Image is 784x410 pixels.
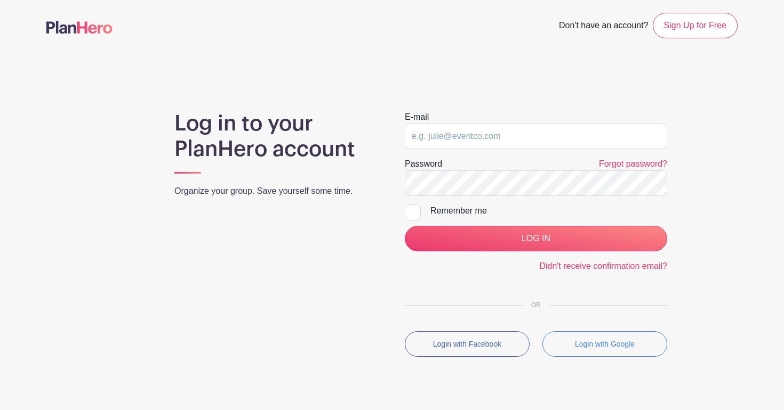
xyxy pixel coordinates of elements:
[523,301,549,309] span: OR
[405,158,442,170] label: Password
[405,124,667,149] input: e.g. julie@eventco.com
[575,340,635,348] small: Login with Google
[405,226,667,251] input: LOG IN
[174,111,379,162] h1: Log in to your PlanHero account
[405,111,429,124] label: E-mail
[653,13,738,38] a: Sign Up for Free
[46,21,113,34] img: logo-507f7623f17ff9eddc593b1ce0a138ce2505c220e1c5a4e2b4648c50719b7d32.svg
[433,340,501,348] small: Login with Facebook
[405,331,530,357] button: Login with Facebook
[174,185,379,198] p: Organize your group. Save yourself some time.
[542,331,667,357] button: Login with Google
[599,159,667,168] a: Forgot password?
[430,204,667,217] div: Remember me
[559,15,649,38] span: Don't have an account?
[539,261,667,270] a: Didn't receive confirmation email?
